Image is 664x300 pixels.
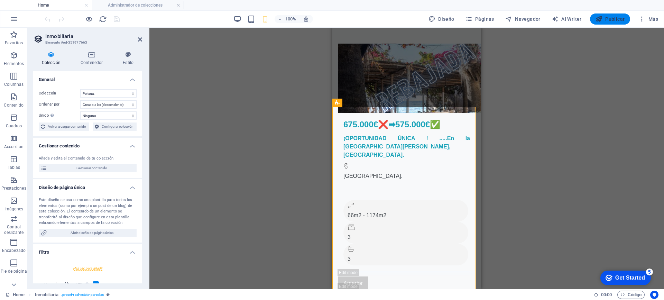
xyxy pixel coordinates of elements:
[463,13,497,25] button: Páginas
[45,33,142,39] h2: Inmobiliaria
[35,291,110,299] nav: breadcrumb
[5,40,23,46] p: Favoritos
[4,206,23,212] p: Imágenes
[20,8,50,14] div: Get Started
[39,89,80,98] label: Colección
[45,39,128,46] h3: Elemento #ed-351977663
[502,13,543,25] button: Navegador
[72,51,114,66] h4: Contenedor
[49,164,135,172] span: Gestionar contenido
[552,16,582,22] span: AI Writer
[590,13,630,25] button: Publicar
[39,122,89,131] button: Volver a cargar contenido
[99,15,107,23] button: reload
[285,15,296,23] h6: 100%
[426,13,457,25] button: Diseño
[33,138,142,150] h4: Gestionar contenido
[107,293,110,297] i: Este elemento es un preajuste personalizable
[601,291,612,299] span: 00 00
[426,13,457,25] div: Diseño (Ctrl+Alt+Y)
[92,1,184,9] h4: Administrador de colecciones
[47,122,87,131] span: Volver a cargar contenido
[39,164,137,172] button: Gestionar contenido
[39,197,137,226] div: Este diseño se usa como una plantilla para todos los elementos (como por ejemplo un post de un bl...
[61,291,104,299] span: . preset-real-estate-parcelas
[465,16,494,22] span: Páginas
[33,51,72,66] h4: Colección
[594,291,612,299] h6: Tiempo de la sesión
[39,156,137,162] div: Añade y edita el contenido de tu colección.
[8,165,20,170] p: Tablas
[35,291,58,299] span: Haz clic para seleccionar y doble clic para editar
[4,61,24,66] p: Elementos
[93,122,137,131] button: Configurar colección
[428,16,454,22] span: Diseño
[275,15,299,23] button: 100%
[39,100,80,109] label: Ordenar por
[99,15,107,23] i: Volver a cargar página
[6,123,22,129] p: Cuadros
[303,16,309,22] i: Al redimensionar, ajustar el nivel de zoom automáticamente para ajustarse al dispositivo elegido.
[596,16,625,22] span: Publicar
[33,179,142,192] h4: Diseño de página única
[617,291,645,299] button: Código
[51,1,58,8] div: 5
[4,102,24,108] p: Contenido
[4,144,24,149] p: Accordion
[33,244,142,256] h4: Filtro
[6,291,25,299] a: Haz clic para cancelar la selección y doble clic para abrir páginas
[2,248,26,253] p: Encabezado
[44,280,93,289] label: Considerar filtros URL
[6,3,56,18] div: Get Started 5 items remaining, 0% complete
[505,16,541,22] span: Navegador
[114,51,142,66] h4: Estilo
[620,291,642,299] span: Código
[636,13,661,25] button: Más
[650,291,658,299] button: Usercentrics
[606,292,607,297] span: :
[638,16,658,22] span: Más
[33,71,142,84] h4: General
[101,122,135,131] span: Configurar colección
[1,185,26,191] p: Prestaciones
[1,269,27,274] p: Pie de página
[549,13,584,25] button: AI Writer
[49,229,135,237] span: Abrir diseño de página única
[39,229,137,237] button: Abrir diseño de página única
[85,15,93,23] button: Haz clic para salir del modo de previsualización y seguir editando
[39,111,80,120] label: Único
[4,82,24,87] p: Columnas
